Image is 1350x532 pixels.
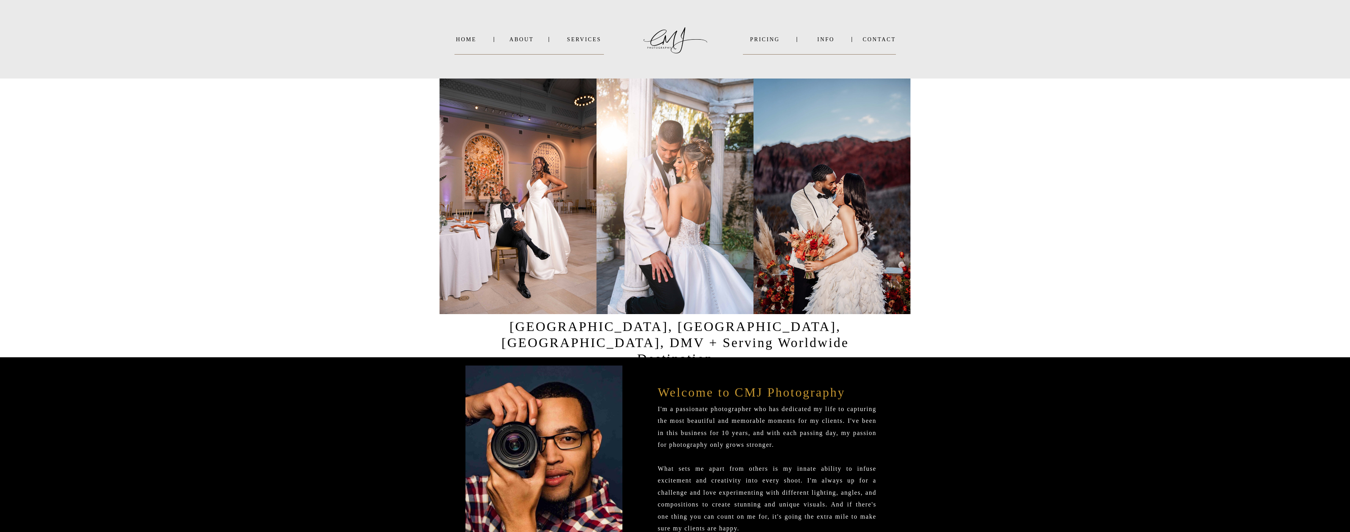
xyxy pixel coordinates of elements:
a: INFO [807,37,845,42]
a: Contact [863,37,896,42]
a: Home [454,37,478,42]
a: SERVICES [564,37,604,42]
a: About [509,37,533,42]
a: PRICING [743,37,787,42]
p: Welcome to CMJ Photography [658,380,876,398]
h1: [GEOGRAPHIC_DATA], [GEOGRAPHIC_DATA], [GEOGRAPHIC_DATA], DMV + Serving Worldwide Destination Luxu... [487,319,863,349]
